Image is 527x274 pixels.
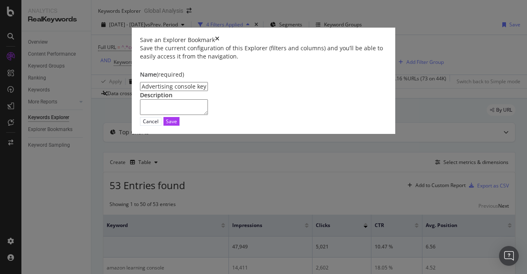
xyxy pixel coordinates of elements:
span: Name [140,70,156,78]
div: Description [140,91,387,99]
input: Enter a name [140,82,208,91]
div: times [215,36,219,44]
span: (required) [156,70,184,78]
div: Save an Explorer Bookmark [140,36,215,44]
button: Cancel [140,117,161,126]
div: modal [132,28,395,134]
button: Save [163,117,180,126]
div: Open Intercom Messenger [499,246,519,266]
div: Save [166,118,177,125]
div: Save the current configuration of this Explorer (filters and columns) and you’ll be able to easil... [140,44,387,61]
div: Cancel [143,118,159,125]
